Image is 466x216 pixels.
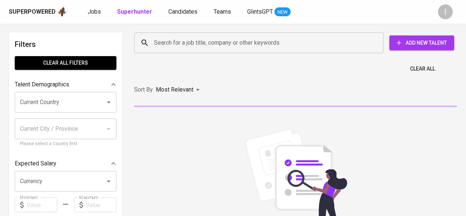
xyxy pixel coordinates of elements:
span: Candidates [168,8,197,15]
b: Superhunter [117,8,152,15]
p: Expected Salary [15,159,56,168]
button: Add New Talent [389,35,454,50]
span: Teams [214,8,231,15]
button: Clear All [407,62,438,76]
span: Clear All [410,64,435,73]
a: Candidates [168,7,199,17]
span: NEW [274,8,291,16]
input: Value [27,198,57,212]
a: Superpoweredapp logo [9,6,67,17]
div: Most Relevant [156,83,202,97]
div: Expected Salary [15,156,116,171]
button: Open [104,176,114,186]
span: Clear All filters [21,58,111,68]
div: Superpowered [9,8,56,16]
a: GlintsGPT NEW [247,7,291,17]
p: Most Relevant [156,85,193,94]
div: Talent Demographics [15,77,116,92]
span: GlintsGPT [247,8,273,15]
button: Open [104,97,114,107]
a: Teams [214,7,232,17]
a: Jobs [88,7,102,17]
div: I [438,4,453,19]
span: Jobs [88,8,101,15]
button: Clear All filters [15,56,116,70]
p: Talent Demographics [15,80,69,89]
a: Superhunter [117,7,154,17]
p: Please select a Country first [20,140,111,148]
p: Sort By [134,85,153,94]
input: Value [86,198,116,212]
img: app logo [57,6,67,17]
span: Add New Talent [395,38,448,48]
h6: Filters [15,38,116,50]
